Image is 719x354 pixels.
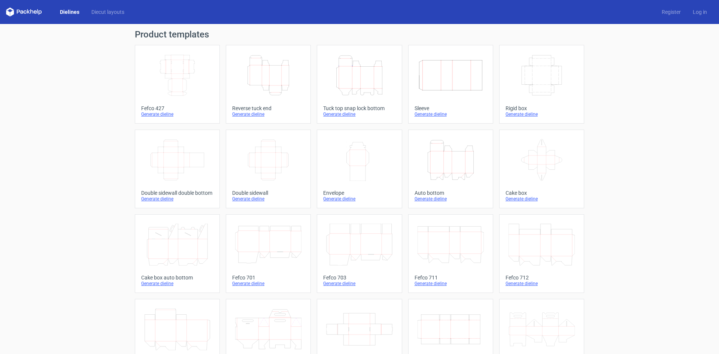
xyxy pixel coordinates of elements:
[317,130,402,208] a: EnvelopeGenerate dieline
[506,196,578,202] div: Generate dieline
[141,105,213,111] div: Fefco 427
[499,130,584,208] a: Cake boxGenerate dieline
[135,45,220,124] a: Fefco 427Generate dieline
[415,111,487,117] div: Generate dieline
[232,275,304,281] div: Fefco 701
[415,105,487,111] div: Sleeve
[135,130,220,208] a: Double sidewall double bottomGenerate dieline
[232,105,304,111] div: Reverse tuck end
[141,111,213,117] div: Generate dieline
[232,196,304,202] div: Generate dieline
[415,190,487,196] div: Auto bottom
[408,130,493,208] a: Auto bottomGenerate dieline
[506,190,578,196] div: Cake box
[232,111,304,117] div: Generate dieline
[499,45,584,124] a: Rigid boxGenerate dieline
[226,130,311,208] a: Double sidewallGenerate dieline
[506,281,578,287] div: Generate dieline
[506,111,578,117] div: Generate dieline
[499,214,584,293] a: Fefco 712Generate dieline
[323,281,395,287] div: Generate dieline
[135,30,584,39] h1: Product templates
[135,214,220,293] a: Cake box auto bottomGenerate dieline
[141,196,213,202] div: Generate dieline
[232,190,304,196] div: Double sidewall
[415,275,487,281] div: Fefco 711
[323,111,395,117] div: Generate dieline
[232,281,304,287] div: Generate dieline
[408,214,493,293] a: Fefco 711Generate dieline
[323,105,395,111] div: Tuck top snap lock bottom
[687,8,713,16] a: Log in
[408,45,493,124] a: SleeveGenerate dieline
[54,8,85,16] a: Dielines
[317,214,402,293] a: Fefco 703Generate dieline
[656,8,687,16] a: Register
[415,281,487,287] div: Generate dieline
[85,8,130,16] a: Diecut layouts
[415,196,487,202] div: Generate dieline
[506,105,578,111] div: Rigid box
[141,275,213,281] div: Cake box auto bottom
[323,196,395,202] div: Generate dieline
[141,281,213,287] div: Generate dieline
[141,190,213,196] div: Double sidewall double bottom
[323,275,395,281] div: Fefco 703
[226,214,311,293] a: Fefco 701Generate dieline
[317,45,402,124] a: Tuck top snap lock bottomGenerate dieline
[323,190,395,196] div: Envelope
[226,45,311,124] a: Reverse tuck endGenerate dieline
[506,275,578,281] div: Fefco 712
